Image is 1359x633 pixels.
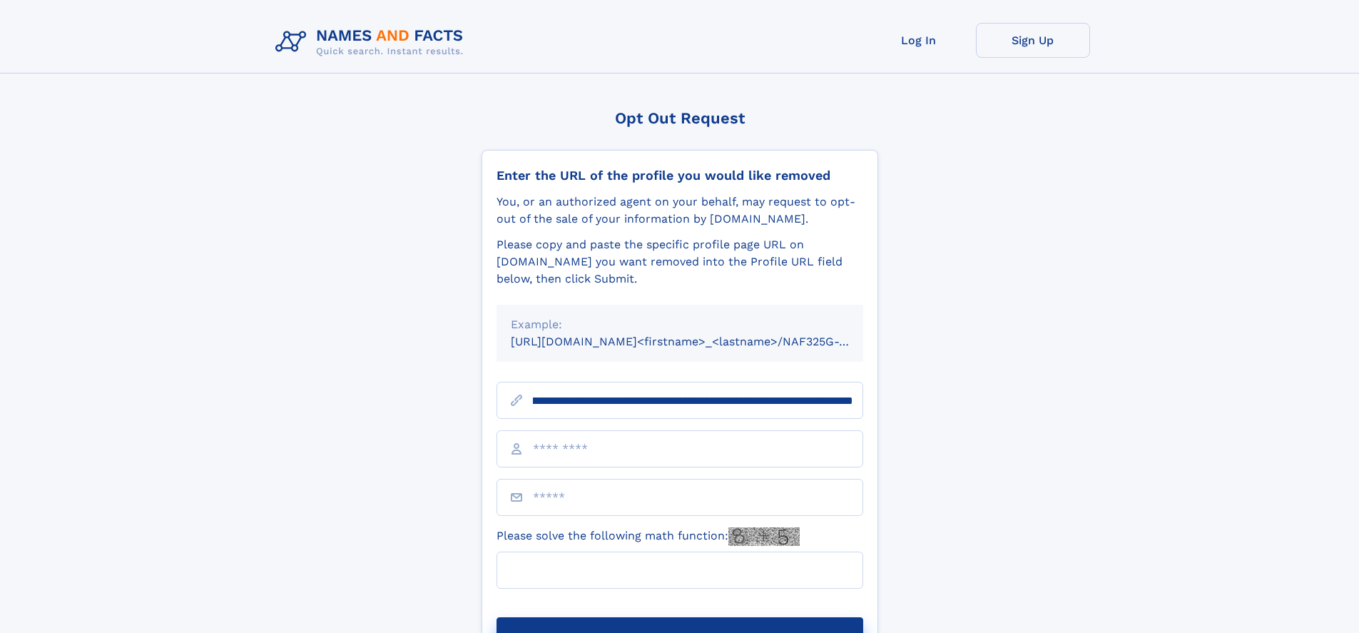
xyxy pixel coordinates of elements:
[862,23,976,58] a: Log In
[497,168,863,183] div: Enter the URL of the profile you would like removed
[976,23,1090,58] a: Sign Up
[497,193,863,228] div: You, or an authorized agent on your behalf, may request to opt-out of the sale of your informatio...
[497,527,800,546] label: Please solve the following math function:
[497,236,863,288] div: Please copy and paste the specific profile page URL on [DOMAIN_NAME] you want removed into the Pr...
[482,109,878,127] div: Opt Out Request
[511,316,849,333] div: Example:
[270,23,475,61] img: Logo Names and Facts
[511,335,890,348] small: [URL][DOMAIN_NAME]<firstname>_<lastname>/NAF325G-xxxxxxxx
